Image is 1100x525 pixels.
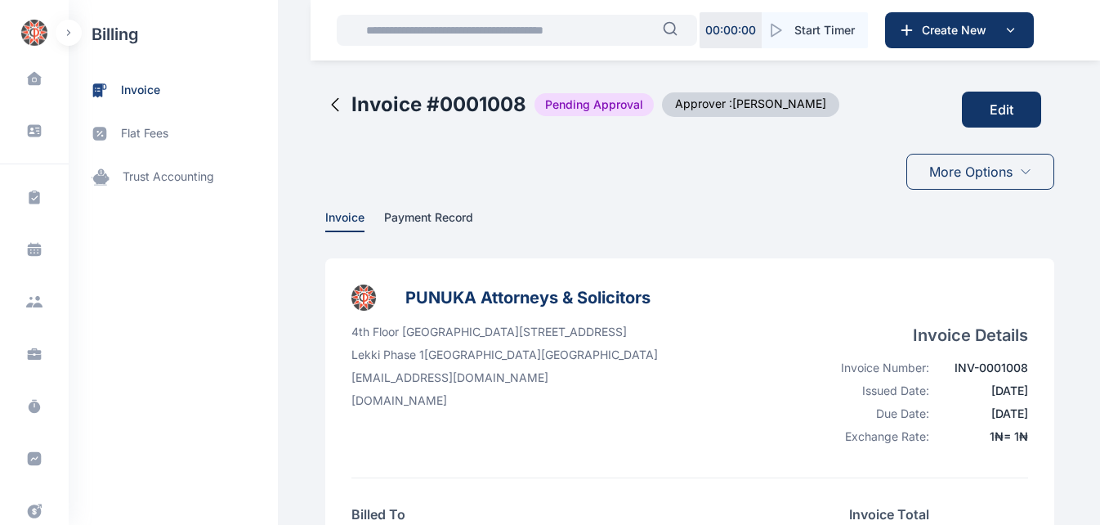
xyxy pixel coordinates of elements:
div: [DATE] [939,383,1028,399]
h2: Invoice # 0001008 [351,92,526,118]
p: 00 : 00 : 00 [705,22,756,38]
span: invoice [121,82,160,99]
img: businessLogo [351,285,376,311]
span: Invoice [325,210,364,227]
span: flat fees [121,125,168,142]
span: More Options [929,162,1013,182]
span: Create New [915,22,1000,38]
a: flat fees [69,112,278,155]
div: Invoice Number: [824,360,929,376]
h4: Billed To [351,505,734,524]
div: Issued Date: [824,383,929,399]
h3: PUNUKA Attorneys & Solicitors [405,285,651,311]
p: Lekki Phase 1 [GEOGRAPHIC_DATA] [GEOGRAPHIC_DATA] [351,347,658,363]
span: Payment Record [384,210,473,227]
a: invoice [69,69,278,112]
div: [DATE] [939,406,1028,422]
p: [EMAIL_ADDRESS][DOMAIN_NAME] [351,370,658,386]
button: Start Timer [762,12,868,48]
span: trust accounting [123,168,214,186]
p: 4th Floor [GEOGRAPHIC_DATA][STREET_ADDRESS] [351,324,658,340]
span: Start Timer [794,22,855,38]
div: Due Date: [824,406,929,422]
a: Edit [962,79,1054,141]
p: Invoice Total [849,505,1028,524]
span: Approver : [PERSON_NAME] [662,92,839,117]
h4: Invoice Details [824,324,1028,347]
button: Edit [962,92,1041,128]
div: 1 ₦ = 1 ₦ [939,429,1028,445]
button: Create New [885,12,1034,48]
a: trust accounting [69,155,278,199]
div: INV-0001008 [939,360,1028,376]
p: [DOMAIN_NAME] [351,393,658,409]
span: Pending Approval [534,93,654,116]
div: Exchange Rate: [824,429,929,445]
